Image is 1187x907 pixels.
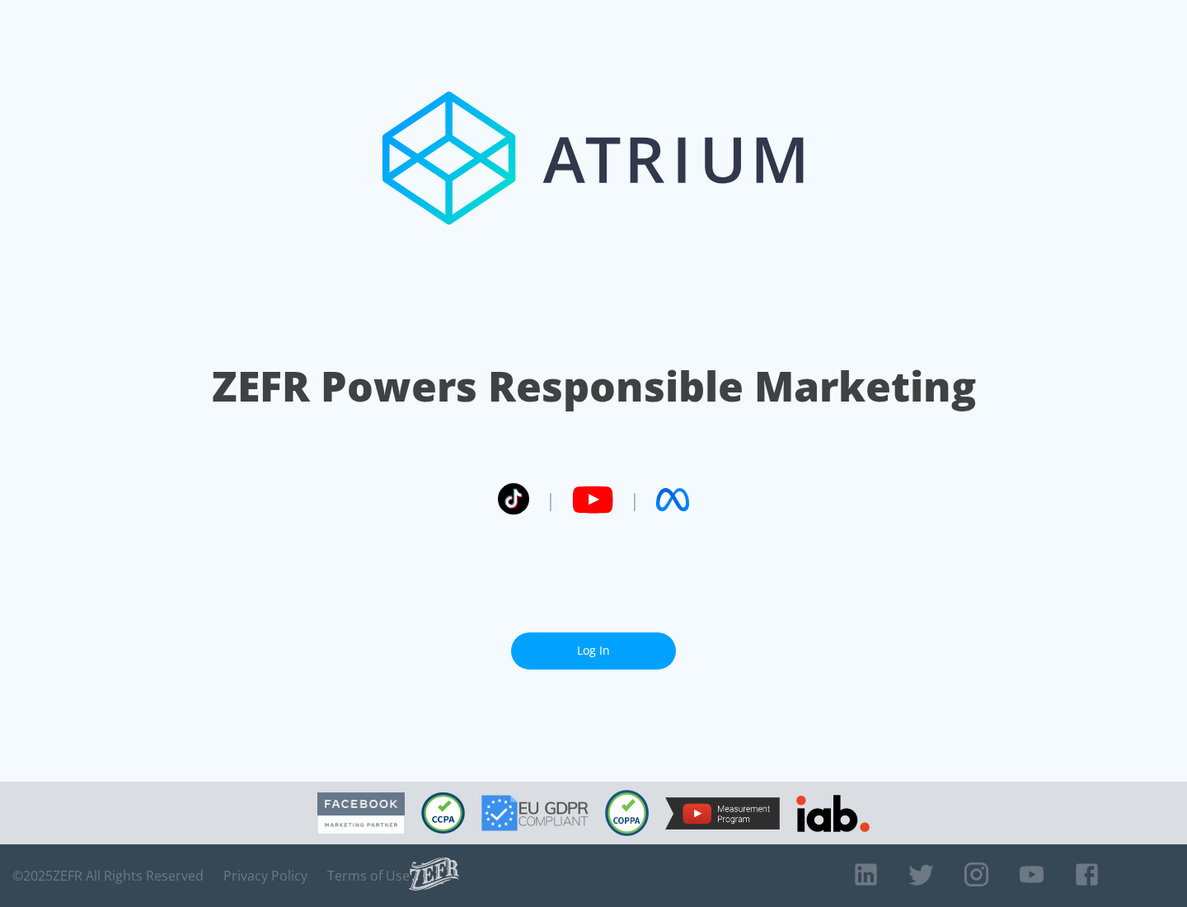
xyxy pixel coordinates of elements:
img: IAB [796,795,870,832]
span: | [546,487,556,512]
h1: ZEFR Powers Responsible Marketing [212,358,976,415]
span: | [630,487,640,512]
img: COPPA Compliant [605,790,649,836]
img: Facebook Marketing Partner [317,792,405,834]
a: Terms of Use [327,867,410,884]
img: CCPA Compliant [421,792,465,834]
img: GDPR Compliant [481,795,589,831]
img: YouTube Measurement Program [665,797,780,829]
a: Privacy Policy [223,867,307,884]
span: © 2025 ZEFR All Rights Reserved [12,867,204,884]
a: Log In [511,632,676,670]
